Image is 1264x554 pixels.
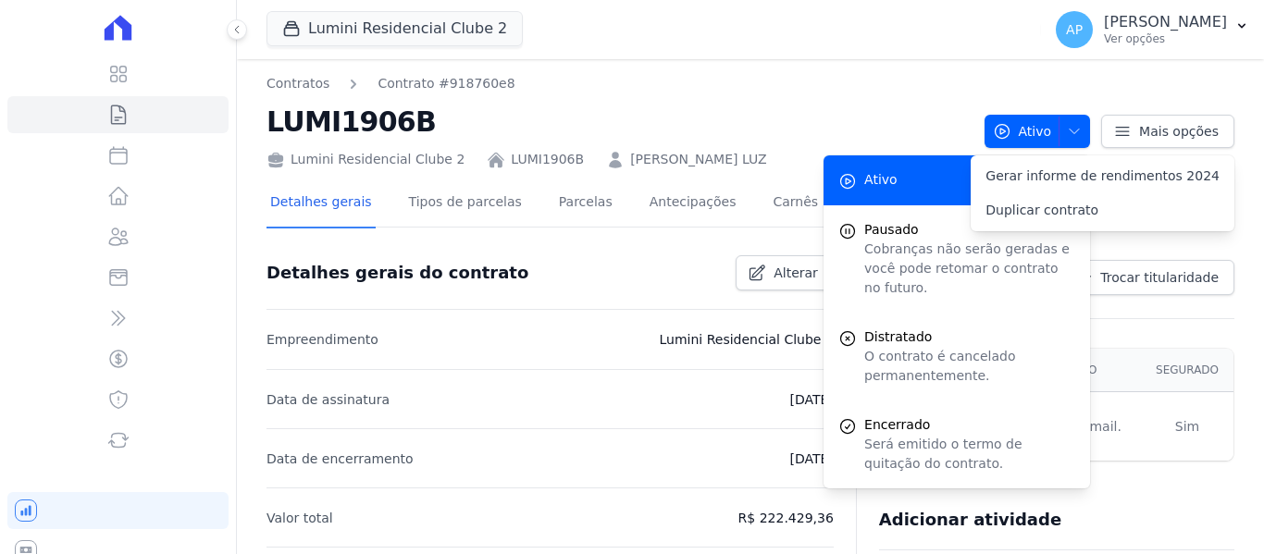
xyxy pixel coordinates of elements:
a: Detalhes gerais [266,179,376,228]
button: Ativo [985,115,1091,148]
a: Contrato #918760e8 [378,74,514,93]
span: Alterar [774,264,818,282]
p: O contrato é cancelado permanentemente. [864,347,1075,386]
p: Data de assinatura [266,388,390,411]
a: Encerrado Será emitido o termo de quitação do contrato. [824,400,1090,488]
a: Tipos de parcelas [405,179,526,228]
p: Data de encerramento [266,448,414,470]
p: Lumini Residencial Clube 2 [660,328,834,351]
a: Mais opções [1101,115,1234,148]
a: Distratado O contrato é cancelado permanentemente. [824,313,1090,400]
a: Antecipações [646,179,740,228]
p: Cobranças não serão geradas e você pode retomar o contrato no futuro. [864,240,1075,298]
p: Valor total [266,507,333,529]
p: Ver opções [1104,31,1227,46]
button: Pausado Cobranças não serão geradas e você pode retomar o contrato no futuro. [824,205,1090,313]
span: Encerrado [864,415,1075,435]
a: Trocar titularidade [1062,260,1234,295]
span: AP [1066,23,1083,36]
button: AP [PERSON_NAME] Ver opções [1041,4,1264,55]
div: Lumini Residencial Clube 2 [266,150,465,169]
p: Será emitido o termo de quitação do contrato. [864,435,1075,474]
p: Empreendimento [266,328,378,351]
span: Pausado [864,220,1075,240]
nav: Breadcrumb [266,74,970,93]
a: Carnês [769,179,822,228]
nav: Breadcrumb [266,74,515,93]
span: Ativo [993,115,1052,148]
a: Parcelas [555,179,616,228]
span: Mais opções [1139,122,1219,141]
button: Lumini Residencial Clube 2 [266,11,523,46]
a: [PERSON_NAME] LUZ [630,150,766,169]
span: Ativo [864,170,898,190]
a: Alterar [736,255,834,290]
h3: Adicionar atividade [879,509,1061,531]
th: Segurado [1141,349,1233,392]
td: Sim [1141,392,1233,462]
a: Duplicar contrato [971,193,1234,228]
span: Trocar titularidade [1100,268,1219,287]
span: Distratado [864,327,1075,347]
a: Contratos [266,74,329,93]
h2: LUMI1906B [266,101,970,142]
h3: Detalhes gerais do contrato [266,262,528,284]
p: [DATE] [789,448,833,470]
p: [DATE] [789,388,833,411]
a: Gerar informe de rendimentos 2024 [971,159,1234,193]
p: R$ 222.429,36 [738,507,834,529]
p: [PERSON_NAME] [1104,13,1227,31]
a: LUMI1906B [511,150,584,169]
